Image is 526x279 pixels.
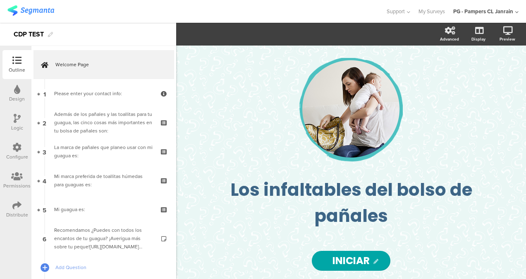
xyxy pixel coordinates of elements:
p: Los infaltables del bolso de pañales [198,177,504,229]
span: 5 [43,205,46,214]
div: Mi marca preferida de toallitas húmedas para guaguas es: [54,172,153,189]
div: PG - Pampers CL Janrain [453,7,513,15]
span: Support [387,7,405,15]
div: Display [471,36,485,42]
div: CDP TEST [14,28,44,41]
div: Please enter your contact info: [54,89,153,98]
span: 2 [43,118,46,127]
input: Start [312,251,391,271]
span: 6 [43,234,46,243]
span: 1 [43,89,46,98]
div: Además de los pañales y las toallitas para tu guagua, las cinco cosas más importantes en tu bolsa... [54,110,153,135]
a: 4 Mi marca preferida de toallitas húmedas para guaguas es: [33,166,174,195]
a: Welcome Page [33,50,174,79]
div: La marca de pañales que planeo usar con mi guagua es: [54,143,153,160]
div: Permissions [3,182,31,190]
a: 1 Please enter your contact info: [33,79,174,108]
div: Configure [6,153,28,161]
div: Mi guagua es: [54,205,153,214]
div: Distribute [6,211,28,219]
a: 3 La marca de pañales que planeo usar con mi guagua es: [33,137,174,166]
div: Recomendamos ¿Puedes con todos los encantos de tu guagua? ¡Averigua más sobre tu peque!https://ww... [54,226,153,251]
img: segmanta logo [7,5,54,16]
div: Logic [11,124,23,132]
a: 5 Mi guagua es: [33,195,174,224]
div: Outline [9,66,25,74]
div: Preview [500,36,515,42]
span: 4 [43,176,46,185]
div: Design [9,95,25,103]
span: Welcome Page [55,60,161,69]
div: Advanced [440,36,459,42]
a: 6 Recomendamos ¿Puedes con todos los encantos de tu guagua? ¡Averigua más sobre tu peque![URL][DO... [33,224,174,253]
a: 2 Además de los pañales y las toallitas para tu guagua, las cinco cosas más importantes en tu bol... [33,108,174,137]
span: 3 [43,147,46,156]
span: Add Question [55,263,161,272]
